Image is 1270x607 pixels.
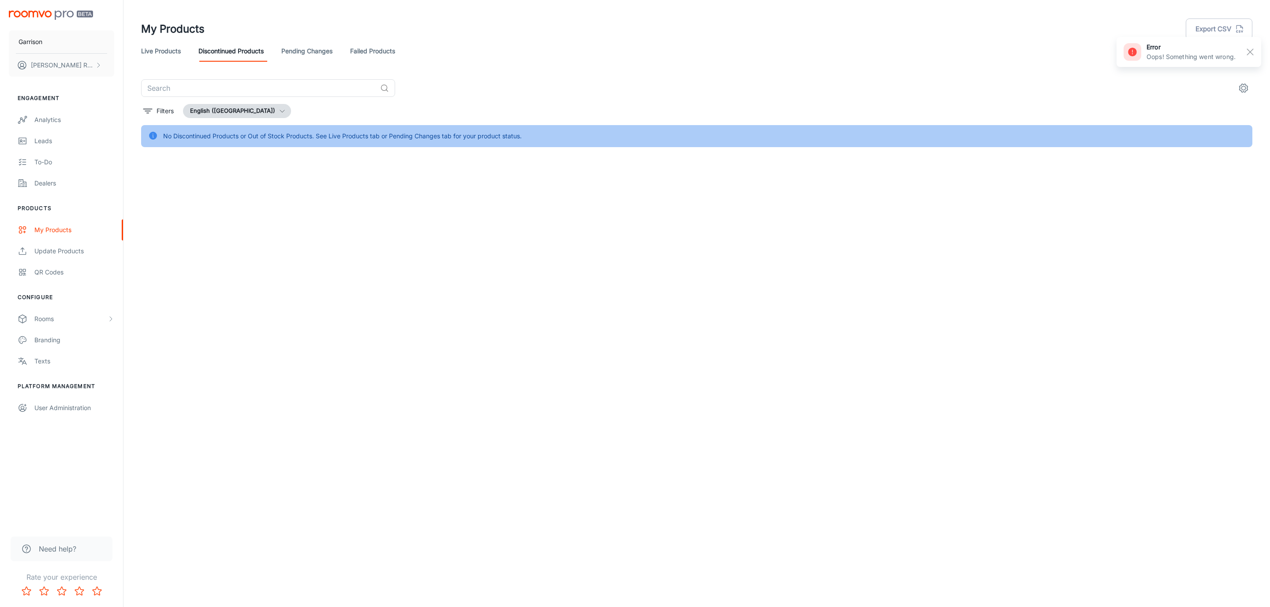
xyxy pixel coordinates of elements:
[1186,19,1252,40] button: Export CSV
[141,104,176,118] button: filter
[1235,79,1252,97] button: settings
[31,60,93,70] p: [PERSON_NAME] Redfield
[141,41,181,62] a: Live Products
[141,21,205,37] h1: My Products
[157,106,174,116] p: Filters
[281,41,332,62] a: Pending Changes
[9,11,93,20] img: Roomvo PRO Beta
[141,79,377,97] input: Search
[198,41,264,62] a: Discontinued Products
[350,41,395,62] a: Failed Products
[19,37,42,47] p: Garrison
[34,157,114,167] div: To-do
[9,54,114,77] button: [PERSON_NAME] Redfield
[1147,42,1236,52] h6: error
[1147,52,1236,62] p: Oops! Something went wrong.
[34,115,114,125] div: Analytics
[9,30,114,53] button: Garrison
[34,178,114,188] div: Dealers
[163,128,522,144] div: No Discontinued Products or Out of Stock Products. See Live Products tab or Pending Changes tab f...
[34,136,114,146] div: Leads
[183,104,291,118] button: English ([GEOGRAPHIC_DATA])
